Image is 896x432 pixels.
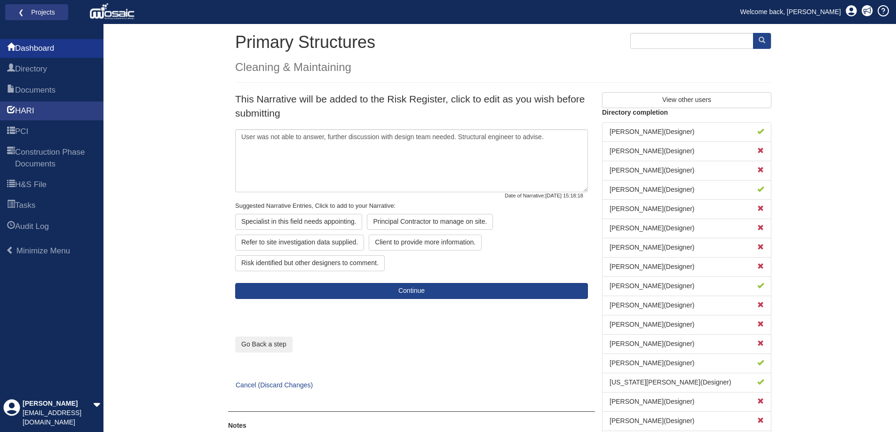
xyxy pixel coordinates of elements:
[7,43,15,55] span: Dashboard
[7,221,15,233] span: Audit Log
[602,122,771,142] li: [PERSON_NAME] ( Designer )
[602,219,771,238] li: [PERSON_NAME] ( Designer )
[602,334,771,354] li: [PERSON_NAME] ( Designer )
[7,147,15,170] span: Construction Phase Documents
[15,43,54,54] span: Dashboard
[15,105,34,117] span: HARI
[235,283,588,299] button: Continue
[505,192,588,200] div: Date of Narrative: [DATE] 15:18:18
[235,61,771,73] h3: Cleaning & Maintaining
[7,85,15,96] span: Documents
[7,64,15,75] span: Directory
[15,179,47,190] span: H&S File
[602,315,771,335] li: [PERSON_NAME] ( Designer )
[11,6,62,18] a: ❮ Projects
[235,214,362,230] div: Quick Answer
[15,221,49,232] span: Audit Log
[602,238,771,258] li: [PERSON_NAME] ( Designer )
[602,109,668,116] b: Directory completion
[7,200,15,212] span: Tasks
[23,408,93,427] div: [EMAIL_ADDRESS][DOMAIN_NAME]
[602,199,771,219] li: [PERSON_NAME] ( Designer )
[602,92,771,108] button: View other users
[602,392,771,412] li: [PERSON_NAME] ( Designer )
[3,399,20,427] div: Profile
[15,63,47,75] span: Directory
[602,257,771,277] li: [PERSON_NAME] ( Designer )
[602,411,771,431] li: [PERSON_NAME] ( Designer )
[733,5,848,19] a: Welcome back, [PERSON_NAME]
[753,33,771,49] button: Search
[235,337,293,353] button: Go Back a step
[235,92,588,120] p: This Narrative will be added to the Risk Register, click to edit as you wish before submitting
[369,235,482,251] div: Quick Answer
[15,85,56,96] span: Documents
[235,33,771,52] h1: Primary Structures
[228,422,246,429] strong: Notes
[602,180,771,200] li: [PERSON_NAME] ( Designer )
[6,246,14,254] span: Minimize Menu
[235,129,588,192] textarea: User was not able to answer, further discussion with design team needed. Structural engineer to a...
[235,255,385,271] div: Quick Answer
[15,147,96,170] span: Construction Phase Documents
[228,381,313,389] a: Cancel (Discard Changes)
[602,141,771,161] li: [PERSON_NAME] ( Designer )
[235,235,364,251] div: Quick Answer
[602,276,771,296] li: [PERSON_NAME] ( Designer )
[15,126,28,137] span: PCI
[602,296,771,315] li: [PERSON_NAME] ( Designer )
[23,399,93,408] div: [PERSON_NAME]
[235,202,588,211] div: Suggested Narrative Entries, Click to add to your Narrative:
[602,161,771,181] li: [PERSON_NAME] ( Designer )
[7,126,15,138] span: PCI
[89,2,137,21] img: logo_white.png
[7,180,15,191] span: H&S File
[602,373,771,393] li: [US_STATE][PERSON_NAME] ( Designer )
[7,106,15,117] span: HARI
[16,246,70,255] span: Minimize Menu
[602,353,771,373] li: [PERSON_NAME] ( Designer )
[367,214,493,230] div: Quick Answer
[602,96,771,103] a: View other users
[15,200,35,211] span: Tasks
[856,390,889,425] iframe: Chat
